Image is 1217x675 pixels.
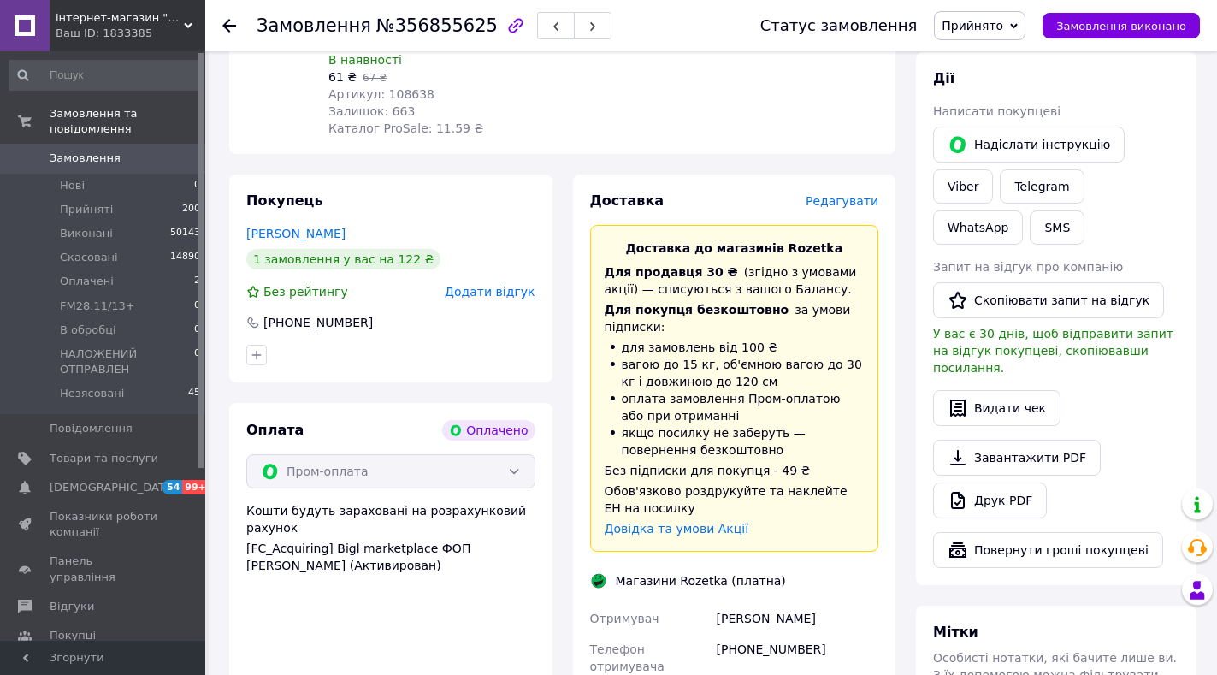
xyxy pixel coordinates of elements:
li: вагою до 15 кг, об'ємною вагою до 30 кг і довжиною до 120 см [605,356,865,390]
span: Телефон отримувача [590,642,665,673]
span: Замовлення виконано [1056,20,1186,33]
span: Прийняті [60,202,113,217]
button: Надіслати інструкцію [933,127,1125,163]
span: Запит на відгук про компанію [933,260,1123,274]
span: Дії [933,70,954,86]
span: Доставка [590,192,665,209]
div: Обов'язково роздрукуйте та наклейте ЕН на посилку [605,483,865,517]
span: 200 [182,202,200,217]
span: 67 ₴ [363,72,387,84]
div: Ваш ID: 1833385 [56,26,205,41]
span: Для продавця 30 ₴ [605,265,738,279]
span: 99+ [182,480,210,494]
span: Залишок: 663 [328,104,415,118]
li: для замовлень від 100 ₴ [605,339,865,356]
span: 0 [194,346,200,377]
li: якщо посилку не заберуть — повернення безкоштовно [605,424,865,459]
span: Покупці [50,628,96,643]
div: Оплачено [442,420,535,441]
span: Оплата [246,422,304,438]
span: Для покупця безкоштовно [605,303,789,317]
span: 50143 [170,226,200,241]
span: Відгуки [50,599,94,614]
span: Виконані [60,226,113,241]
input: Пошук [9,60,202,91]
a: Viber [933,169,993,204]
li: оплата замовлення Пром-оплатою або при отриманні [605,390,865,424]
span: Повідомлення [50,421,133,436]
span: Нові [60,178,85,193]
span: Скасовані [60,250,118,265]
span: Каталог ProSale: 11.59 ₴ [328,121,483,135]
span: 45 [188,386,200,401]
span: Показники роботи компанії [50,509,158,540]
span: Доставка до магазинів Rozetka [625,241,842,255]
a: Друк PDF [933,483,1047,518]
span: 61 ₴ [328,70,357,84]
a: Telegram [1000,169,1084,204]
div: [PERSON_NAME] [713,603,882,634]
div: Статус замовлення [760,17,918,34]
a: Довідка та умови Акції [605,522,749,536]
span: Замовлення [257,15,371,36]
span: 0 [194,299,200,314]
span: 14890 [170,250,200,265]
a: WhatsApp [933,210,1023,245]
div: Магазини Rozetka (платна) [611,572,790,589]
span: 2 [194,274,200,289]
span: В обробці [60,323,116,338]
span: Прийнято [942,19,1003,33]
span: Замовлення та повідомлення [50,106,205,137]
button: Видати чек [933,390,1060,426]
div: [FC_Acquiring] Bigl marketplace ФОП [PERSON_NAME] (Активирован) [246,540,535,574]
div: за умови підписки: [605,301,865,335]
span: Оплачені [60,274,114,289]
span: НАЛОЖЕНИЙ ОТПРАВЛЕН [60,346,194,377]
span: Редагувати [806,194,878,208]
a: Завантажити PDF [933,440,1101,476]
span: FM28.11/13+ [60,299,135,314]
span: Артикул: 108638 [328,87,434,101]
span: Замовлення [50,151,121,166]
button: SMS [1030,210,1084,245]
span: №356855625 [376,15,498,36]
span: Отримувач [590,612,659,625]
span: В наявності [328,53,402,67]
div: Кошти будуть зараховані на розрахунковий рахунок [246,502,535,574]
span: [DEMOGRAPHIC_DATA] [50,480,176,495]
span: У вас є 30 днів, щоб відправити запит на відгук покупцеві, скопіювавши посилання. [933,327,1173,375]
div: [PHONE_NUMBER] [262,314,375,331]
div: (згідно з умовами акції) — списуються з вашого Балансу. [605,263,865,298]
span: Покупець [246,192,323,209]
span: Додати відгук [445,285,535,299]
div: Повернутися назад [222,17,236,34]
span: 0 [194,323,200,338]
span: інтернет-магазин "STARDIM" [56,10,184,26]
div: Без підписки для покупця - 49 ₴ [605,462,865,479]
a: [PERSON_NAME] [246,227,346,240]
span: Мітки [933,624,978,640]
span: 0 [194,178,200,193]
span: Незясовані [60,386,124,401]
span: Без рейтингу [263,285,348,299]
span: Панель управління [50,554,158,584]
span: Написати покупцеві [933,104,1060,118]
button: Скопіювати запит на відгук [933,282,1164,318]
button: Повернути гроші покупцеві [933,532,1163,568]
div: 1 замовлення у вас на 122 ₴ [246,249,440,269]
span: Товари та послуги [50,451,158,466]
span: 54 [162,480,182,494]
button: Замовлення виконано [1043,13,1200,38]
